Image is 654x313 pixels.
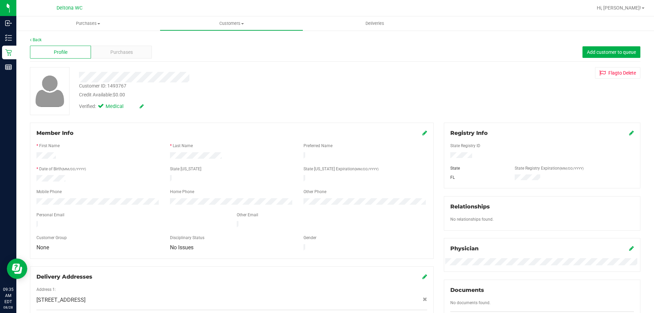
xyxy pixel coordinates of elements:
[160,16,303,31] a: Customers
[160,20,303,27] span: Customers
[36,273,92,280] span: Delivery Addresses
[79,82,126,90] div: Customer ID: 1493767
[39,166,86,172] label: Date of Birth
[303,235,316,241] label: Gender
[355,167,378,171] span: (MM/DD/YYYY)
[32,74,68,109] img: user-icon.png
[57,5,82,11] span: Deltona WC
[3,286,13,305] p: 09:35 AM EDT
[356,20,393,27] span: Deliveries
[7,259,27,279] iframe: Resource center
[36,189,62,195] label: Mobile Phone
[5,64,12,71] inline-svg: Reports
[450,216,494,222] label: No relationships found.
[595,67,640,79] button: Flagto Delete
[303,143,332,149] label: Preferred Name
[445,165,510,171] div: State
[515,165,583,171] label: State Registry Expiration
[36,296,85,304] span: [STREET_ADDRESS]
[450,300,490,305] span: No documents found.
[5,49,12,56] inline-svg: Retail
[113,92,125,97] span: $0.00
[597,5,641,11] span: Hi, [PERSON_NAME]!
[170,189,194,195] label: Home Phone
[54,49,67,56] span: Profile
[106,103,133,110] span: Medical
[237,212,258,218] label: Other Email
[16,16,160,31] a: Purchases
[170,235,204,241] label: Disciplinary Status
[303,189,326,195] label: Other Phone
[36,235,67,241] label: Customer Group
[170,166,201,172] label: State [US_STATE]
[110,49,133,56] span: Purchases
[450,143,480,149] label: State Registry ID
[450,130,488,136] span: Registry Info
[36,212,64,218] label: Personal Email
[450,203,490,210] span: Relationships
[79,91,379,98] div: Credit Available:
[450,287,484,293] span: Documents
[170,244,193,251] span: No Issues
[79,103,144,110] div: Verified:
[303,16,447,31] a: Deliveries
[445,174,510,181] div: FL
[303,166,378,172] label: State [US_STATE] Expiration
[36,130,74,136] span: Member Info
[450,245,479,252] span: Physician
[560,167,583,170] span: (MM/DD/YYYY)
[16,20,160,27] span: Purchases
[36,244,49,251] span: None
[5,34,12,41] inline-svg: Inventory
[173,143,193,149] label: Last Name
[3,305,13,310] p: 08/28
[587,49,636,55] span: Add customer to queue
[30,37,42,42] a: Back
[39,143,60,149] label: First Name
[36,286,56,293] label: Address 1:
[582,46,640,58] button: Add customer to queue
[5,20,12,27] inline-svg: Inbound
[62,167,86,171] span: (MM/DD/YYYY)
